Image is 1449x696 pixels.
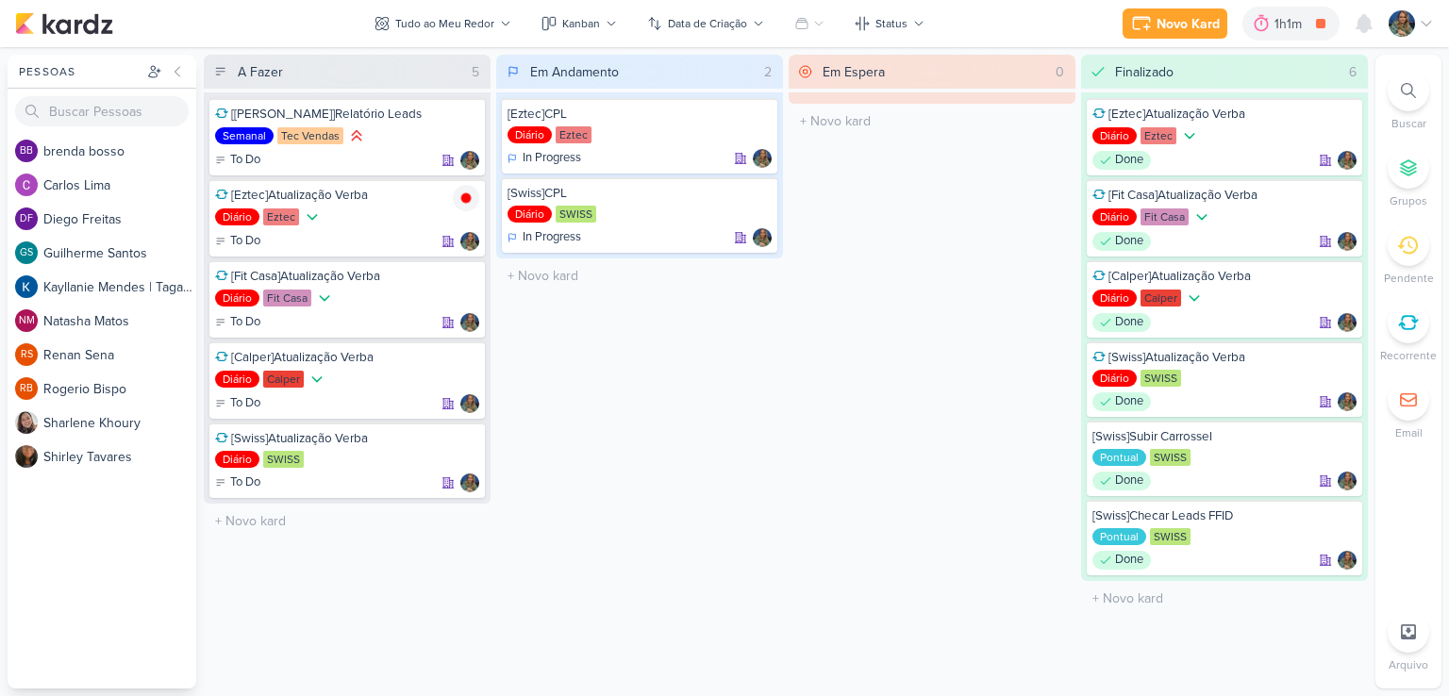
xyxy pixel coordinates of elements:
[464,62,487,82] div: 5
[15,12,113,35] img: kardz.app
[1274,14,1307,34] div: 1h1m
[215,430,479,447] div: [Swiss]Atualização Verba
[1338,472,1357,490] img: Isabella Gutierres
[15,343,38,366] div: Renan Sena
[508,206,552,223] div: Diário
[1092,208,1137,225] div: Diário
[460,473,479,492] img: Isabella Gutierres
[21,350,33,360] p: RS
[1141,370,1181,387] div: SWISS
[1123,8,1227,39] button: Novo Kard
[1115,62,1174,82] div: Finalizado
[43,277,196,297] div: K a y l l a n i e M e n d e s | T a g a w a
[1389,10,1415,37] img: Isabella Gutierres
[15,309,38,332] div: Natasha Matos
[1092,507,1357,524] div: [Swiss]Checar Leads FFID
[15,207,38,230] div: Diego Freitas
[1185,289,1204,307] div: Prioridade Baixa
[43,345,196,365] div: R e n a n S e n a
[1338,232,1357,251] img: Isabella Gutierres
[43,413,196,433] div: S h a r l e n e K h o u r y
[1115,313,1143,332] p: Done
[15,241,38,264] div: Guilherme Santos
[1338,392,1357,411] img: Isabella Gutierres
[215,349,479,366] div: [Calper]Atualização Verba
[1141,290,1181,307] div: Calper
[1092,428,1357,445] div: [Swiss]Subir Carrossel
[508,185,772,202] div: [Swiss]CPL
[1092,349,1357,366] div: [Swiss]Atualização Verba
[1092,290,1137,307] div: Diário
[43,175,196,195] div: C a r l o s L i m a
[19,316,35,326] p: NM
[1390,192,1427,209] p: Grupos
[1391,115,1426,132] p: Buscar
[523,149,581,168] p: In Progress
[43,209,196,229] div: D i e g o F r e i t a s
[15,96,189,126] input: Buscar Pessoas
[1092,370,1137,387] div: Diário
[215,232,260,251] div: To Do
[1092,232,1151,251] div: Done
[263,290,311,307] div: Fit Casa
[753,228,772,247] div: Responsável: Isabella Gutierres
[508,149,581,168] div: In Progress
[508,228,581,247] div: In Progress
[500,262,779,290] input: + Novo kard
[15,63,143,80] div: Pessoas
[823,62,885,82] div: Em Espera
[1192,207,1211,226] div: Prioridade Baixa
[208,507,487,535] input: + Novo kard
[1092,472,1151,490] div: Done
[530,62,619,82] div: Em Andamento
[460,394,479,413] div: Responsável: Isabella Gutierres
[263,451,304,468] div: SWISS
[215,187,479,204] div: [Eztec]Atualização Verba
[215,151,260,170] div: To Do
[1115,232,1143,251] p: Done
[15,445,38,468] img: Shirley Tavares
[460,313,479,332] img: Isabella Gutierres
[757,62,779,82] div: 2
[1092,528,1146,545] div: Pontual
[460,151,479,170] img: Isabella Gutierres
[460,394,479,413] img: Isabella Gutierres
[1380,347,1437,364] p: Recorrente
[230,473,260,492] p: To Do
[215,127,274,144] div: Semanal
[43,243,196,263] div: G u i l h e r m e S a n t o s
[1092,313,1151,332] div: Done
[1115,392,1143,411] p: Done
[308,370,326,389] div: Prioridade Baixa
[1395,424,1423,441] p: Email
[523,228,581,247] p: In Progress
[215,371,259,388] div: Diário
[230,394,260,413] p: To Do
[20,146,33,157] p: bb
[1092,551,1151,570] div: Done
[215,268,479,285] div: [Fit Casa]Atualização Verba
[15,411,38,434] img: Sharlene Khoury
[1338,392,1357,411] div: Responsável: Isabella Gutierres
[347,126,366,145] div: Prioridade Alta
[215,394,260,413] div: To Do
[1338,313,1357,332] div: Responsável: Isabella Gutierres
[43,141,196,161] div: b r e n d a b o s s o
[15,377,38,400] div: Rogerio Bispo
[20,384,33,394] p: RB
[1115,551,1143,570] p: Done
[1150,449,1191,466] div: SWISS
[1141,127,1176,144] div: Eztec
[43,379,196,399] div: R o g e r i o B i s p o
[460,313,479,332] div: Responsável: Isabella Gutierres
[277,127,343,144] div: Tec Vendas
[453,185,479,211] img: tracking
[230,151,260,170] p: To Do
[1338,151,1357,170] div: Responsável: Isabella Gutierres
[1092,268,1357,285] div: [Calper]Atualização Verba
[1092,187,1357,204] div: [Fit Casa]Atualização Verba
[1092,449,1146,466] div: Pontual
[753,149,772,168] img: Isabella Gutierres
[460,151,479,170] div: Responsável: Isabella Gutierres
[1141,208,1189,225] div: Fit Casa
